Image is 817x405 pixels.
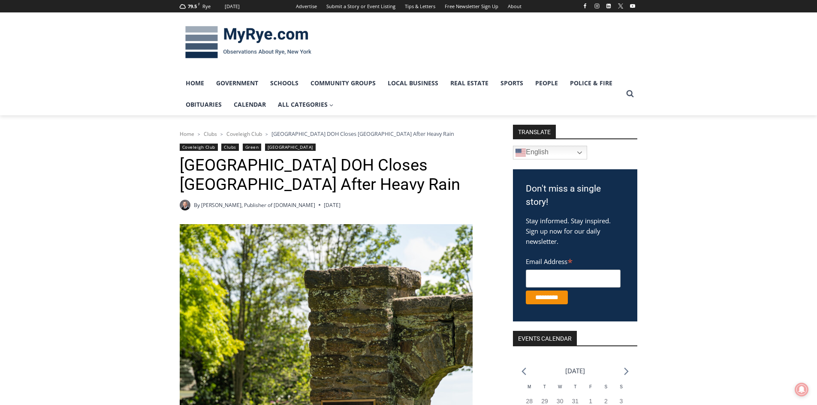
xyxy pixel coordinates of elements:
a: Author image [180,200,190,210]
span: W [558,384,562,389]
img: en [516,147,526,158]
li: [DATE] [565,365,585,377]
a: [GEOGRAPHIC_DATA] [265,144,316,151]
span: > [220,131,223,137]
a: Calendar [228,94,272,115]
span: > [198,131,200,137]
span: S [604,384,607,389]
div: [DATE] [225,3,240,10]
a: Clubs [221,144,239,151]
span: S [620,384,623,389]
nav: Breadcrumbs [180,129,491,138]
a: Clubs [204,130,217,138]
a: Home [180,72,210,94]
a: Linkedin [603,1,614,11]
span: All Categories [278,100,334,109]
h2: Events Calendar [513,331,577,345]
div: Thursday [568,384,583,397]
span: F [589,384,592,389]
a: Next month [624,367,629,375]
h3: Don't miss a single story! [526,182,624,209]
a: Coveleigh Club [180,144,218,151]
button: View Search Form [622,86,638,102]
p: Stay informed. Stay inspired. Sign up now for our daily newsletter. [526,216,624,246]
time: 29 [541,398,548,405]
div: Monday [522,384,537,397]
nav: Primary Navigation [180,72,622,116]
a: Real Estate [444,72,494,94]
a: Home [180,130,194,138]
a: YouTube [627,1,638,11]
a: People [529,72,564,94]
span: 79.5 [188,3,197,9]
time: 30 [557,398,564,405]
a: X [615,1,626,11]
a: English [513,146,587,159]
strong: TRANSLATE [513,125,556,138]
a: Police & Fire [564,72,618,94]
time: 3 [620,398,623,405]
a: Obituaries [180,94,228,115]
span: M [528,384,531,389]
a: [PERSON_NAME], Publisher of [DOMAIN_NAME] [201,201,315,209]
time: 28 [526,398,533,405]
div: Sunday [614,384,629,397]
span: T [574,384,576,389]
img: MyRye.com [180,20,317,65]
a: Sports [494,72,529,94]
time: 2 [604,398,608,405]
time: 1 [589,398,592,405]
a: Facebook [580,1,590,11]
a: Community Groups [304,72,382,94]
time: [DATE] [324,201,341,209]
a: Previous month [522,367,526,375]
a: All Categories [272,94,340,115]
div: Friday [583,384,598,397]
div: Saturday [598,384,614,397]
a: Local Business [382,72,444,94]
a: Schools [264,72,304,94]
a: Government [210,72,264,94]
label: Email Address [526,253,621,268]
a: Green [243,144,262,151]
div: Rye [202,3,211,10]
span: [GEOGRAPHIC_DATA] DOH Closes [GEOGRAPHIC_DATA] After Heavy Rain [271,130,454,138]
span: By [194,201,200,209]
span: F [198,2,200,6]
h1: [GEOGRAPHIC_DATA] DOH Closes [GEOGRAPHIC_DATA] After Heavy Rain [180,156,491,195]
span: > [265,131,268,137]
a: Instagram [592,1,602,11]
time: 31 [572,398,579,405]
a: Coveleigh Club [226,130,262,138]
div: Wednesday [552,384,568,397]
div: Tuesday [537,384,552,397]
span: T [543,384,546,389]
